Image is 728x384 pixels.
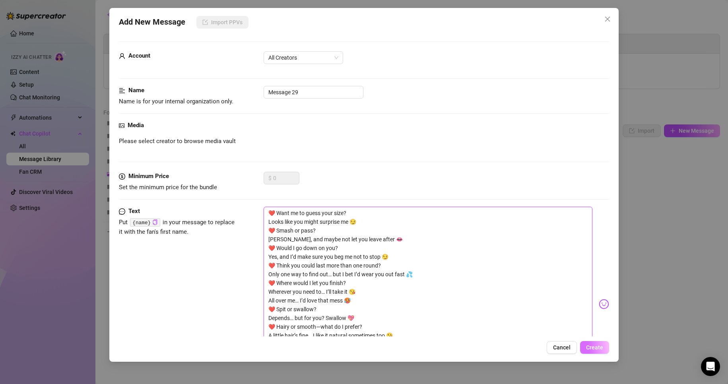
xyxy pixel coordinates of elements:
[580,341,609,354] button: Create
[268,52,338,64] span: All Creators
[119,16,185,29] span: Add New Message
[119,137,236,146] span: Please select creator to browse media vault
[119,98,233,105] span: Name is for your internal organization only.
[130,218,160,227] code: {name}
[119,172,125,181] span: dollar
[604,16,611,22] span: close
[586,344,603,351] span: Create
[264,86,363,99] input: Enter a name
[599,299,609,309] img: svg%3e
[128,173,169,180] strong: Minimum Price
[119,51,125,61] span: user
[152,219,157,225] span: copy
[119,86,125,95] span: align-left
[601,16,614,22] span: Close
[128,208,140,215] strong: Text
[128,52,150,59] strong: Account
[128,87,144,94] strong: Name
[119,121,124,130] span: picture
[119,207,125,216] span: message
[701,357,720,376] div: Open Intercom Messenger
[128,122,144,129] strong: Media
[119,184,217,191] span: Set the minimum price for the bundle
[196,16,248,29] button: Import PPVs
[547,341,577,354] button: Cancel
[119,219,235,235] span: Put in your message to replace it with the fan's first name.
[601,13,614,25] button: Close
[553,344,571,351] span: Cancel
[152,219,157,225] button: Click to Copy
